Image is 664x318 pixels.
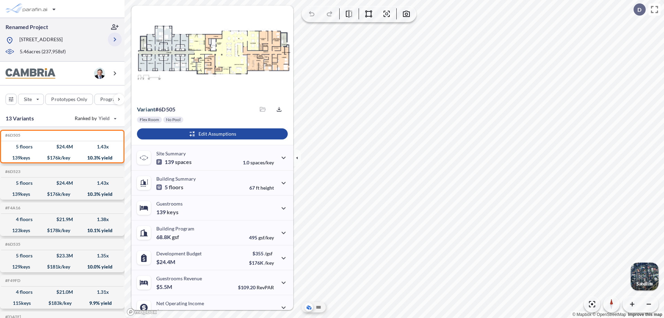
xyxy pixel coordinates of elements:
p: No Pool [166,117,181,122]
p: 139 [156,209,178,216]
p: Net Operating Income [156,300,204,306]
span: spaces [175,158,192,165]
p: Prototypes Only [51,96,87,103]
p: $5.5M [156,283,173,290]
a: Mapbox [572,312,591,317]
p: $2.5M [156,308,173,315]
p: 5 [156,184,183,191]
h5: Click to copy the code [4,278,20,283]
p: Guestrooms [156,201,183,207]
button: Site [18,94,44,105]
p: Building Program [156,226,194,231]
p: Program [100,96,120,103]
p: 13 Variants [6,114,34,122]
p: Edit Assumptions [199,130,236,137]
span: /key [265,260,274,266]
img: Switcher Image [631,263,658,290]
button: Prototypes Only [45,94,93,105]
p: Renamed Project [6,23,48,31]
p: Satellite [636,281,653,287]
button: Edit Assumptions [137,128,288,139]
span: margin [259,309,274,315]
p: $176K [249,260,274,266]
span: height [260,185,274,191]
a: Mapbox homepage [127,308,157,316]
p: Site [24,96,32,103]
span: RevPAR [257,284,274,290]
a: OpenStreetMap [592,312,626,317]
p: Building Summary [156,176,196,182]
p: # 6d505 [137,106,175,113]
h5: Click to copy the code [4,242,20,247]
span: floors [169,184,183,191]
p: [STREET_ADDRESS] [19,36,63,45]
a: Improve this map [628,312,662,317]
p: Flex Room [140,117,159,122]
img: BrandImage [6,68,55,79]
p: 5.46 acres ( 237,958 sf) [20,48,66,56]
span: Yield [99,115,110,122]
img: user logo [94,68,105,79]
p: D [637,7,642,13]
button: Aerial View [305,303,313,311]
p: Guestrooms Revenue [156,275,202,281]
span: gsf/key [258,235,274,240]
button: Program [94,94,132,105]
button: Ranked by Yield [69,113,121,124]
p: Development Budget [156,251,202,256]
h5: Click to copy the code [4,133,20,138]
h5: Click to copy the code [4,206,20,210]
p: Site Summary [156,151,186,156]
p: 1.0 [243,160,274,165]
span: /gsf [265,251,273,256]
button: Site Plan [314,303,323,311]
span: keys [167,209,178,216]
p: $355 [249,251,274,256]
p: 45.0% [245,309,274,315]
span: ft [256,185,259,191]
p: 495 [249,235,274,240]
span: spaces/key [250,160,274,165]
p: $109.20 [238,284,274,290]
span: Variant [137,106,155,112]
span: gsf [172,234,179,240]
p: 68.8K [156,234,179,240]
p: 139 [156,158,192,165]
button: Switcher ImageSatellite [631,263,658,290]
h5: Click to copy the code [4,169,20,174]
p: $24.4M [156,258,176,265]
p: 67 [249,185,274,191]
